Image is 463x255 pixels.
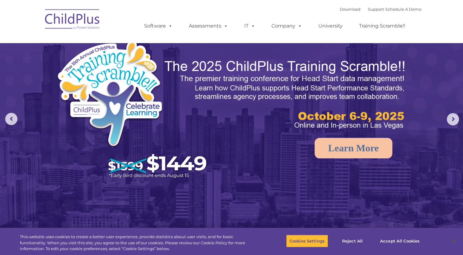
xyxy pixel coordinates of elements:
button: Accept All Cookies [377,235,423,247]
button: Close [446,234,460,248]
a: IT [238,20,261,32]
div: This website uses cookies to create a better user experience, provide statistics about user visit... [20,234,255,252]
button: Cookies Settings [286,235,328,247]
a: Software [138,20,179,32]
a: Download [340,7,360,12]
span: Last name [85,40,104,45]
a: Training Scramble!! [353,20,411,32]
a: Schedule A Demo [385,7,421,12]
a: University [312,20,349,32]
button: Reject All [333,235,372,247]
a: Company [265,20,308,32]
a: Support [368,7,384,12]
a: Assessments [183,20,234,32]
span: Phone number [85,65,111,70]
a: Learn More [315,138,392,158]
img: ChildPlus by Procare Solutions [42,5,103,35]
font: | [340,7,421,12]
